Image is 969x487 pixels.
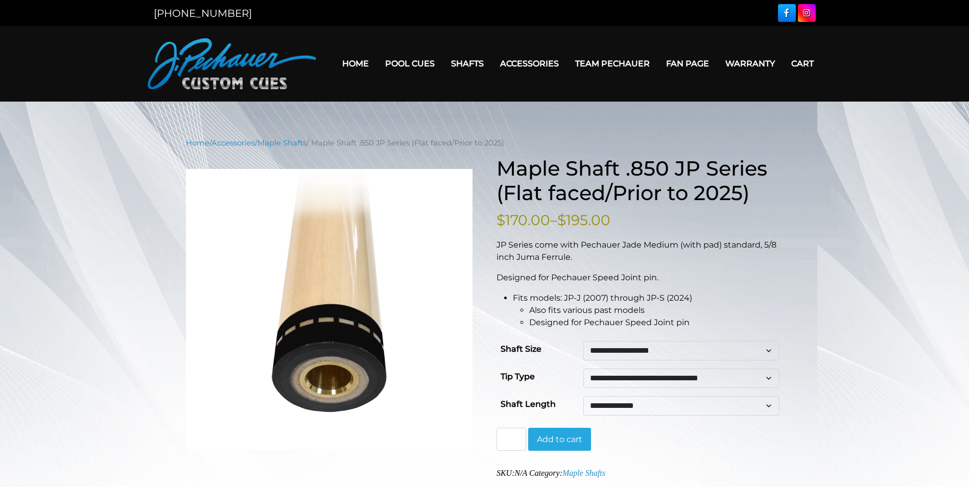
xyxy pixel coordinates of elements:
[529,304,784,316] li: Also fits various past models
[557,211,610,229] bdi: 195.00
[497,469,527,477] span: SKU:
[501,341,541,357] label: Shaft Size
[148,38,316,89] img: Pechauer Custom Cues
[497,272,784,284] p: Designed for Pechauer Speed Joint pin.
[497,156,784,205] h1: Maple Shaft .850 JP Series (Flat faced/Prior to 2025)
[497,211,505,229] span: $
[443,51,492,77] a: Shafts
[334,51,377,77] a: Home
[717,51,783,77] a: Warranty
[497,209,784,231] p: –
[783,51,822,77] a: Cart
[257,138,306,148] a: Maple Shafts
[513,292,784,329] li: Fits models: JP-J (2007) through JP-S (2024)
[377,51,443,77] a: Pool Cues
[501,369,535,385] label: Tip Type
[658,51,717,77] a: Fan Page
[186,138,209,148] a: Home
[497,428,526,451] input: Product quantity
[562,469,605,477] a: Maple Shafts
[514,469,527,477] span: N/A
[529,469,605,477] span: Category:
[154,7,252,19] a: [PHONE_NUMBER]
[186,169,473,450] img: Maple-Shaft-.850-JP-Series-Flat-Faced-2001-to-Present.png
[529,316,784,329] li: Designed for Pechauer Speed Joint pin
[567,51,658,77] a: Team Pechauer
[492,51,567,77] a: Accessories
[186,137,784,149] nav: Breadcrumb
[501,396,556,412] label: Shaft Length
[528,428,591,451] button: Add to cart
[497,239,784,263] p: JP Series come with Pechauer Jade Medium (with pad) standard, 5/8 inch Juma Ferrule.
[211,138,255,148] a: Accessories
[557,211,566,229] span: $
[497,211,550,229] bdi: 170.00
